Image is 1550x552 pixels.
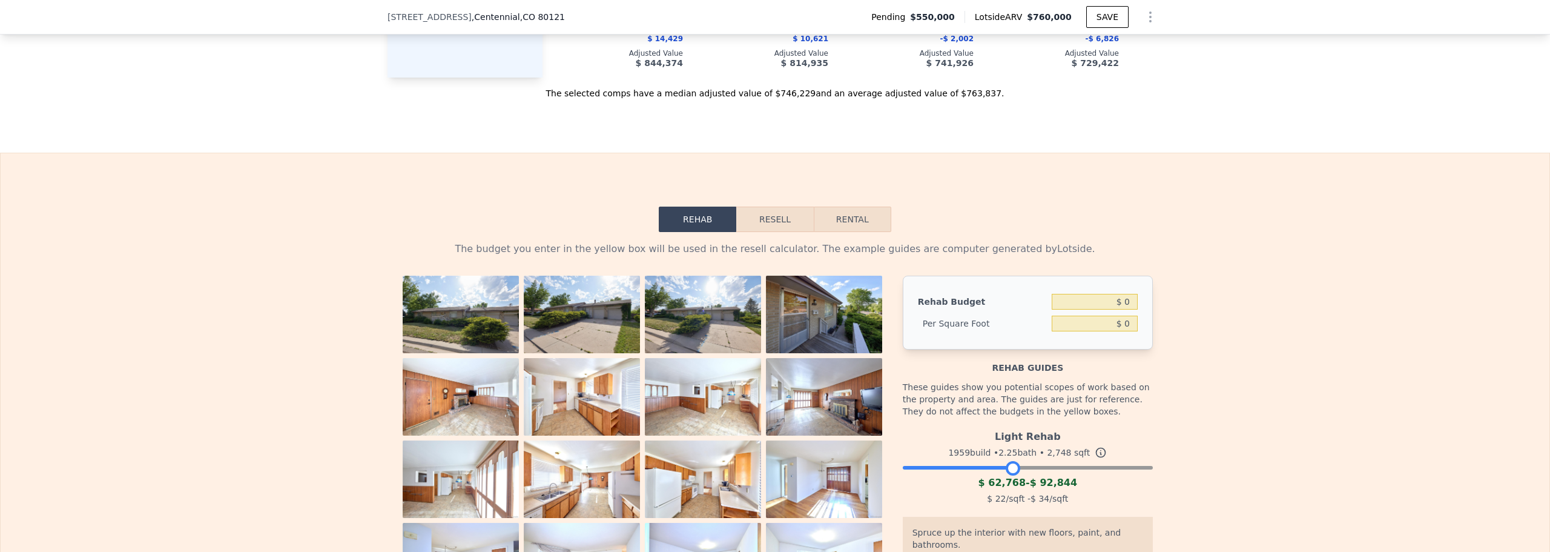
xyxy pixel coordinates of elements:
div: Per Square Foot [918,313,1047,334]
img: Property Photo 4 [766,276,882,353]
div: Light Rehab [903,425,1153,444]
div: Rehab Budget [918,291,1047,313]
img: Property Photo 2 [524,276,640,353]
span: $760,000 [1027,12,1072,22]
div: /sqft - /sqft [903,490,1153,507]
button: Resell [736,207,813,232]
span: $ 844,374 [636,58,683,68]
img: Property Photo 8 [766,358,882,436]
img: Property Photo 10 [524,441,640,518]
span: $ 22 [987,494,1006,504]
span: 2,748 [1047,448,1071,457]
img: Property Photo 9 [403,441,519,518]
span: $ 92,844 [1030,477,1077,488]
img: Property Photo 5 [403,358,519,436]
div: - [903,476,1153,490]
span: Pending [871,11,910,23]
span: $ 14,429 [647,35,683,43]
div: 1959 build • 2.25 bath • sqft [903,444,1153,461]
button: Rehab [659,207,736,232]
span: $ 741,926 [926,58,974,68]
button: Show Options [1138,5,1162,29]
div: These guides show you potential scopes of work based on the property and area. The guides are jus... [903,374,1153,425]
span: $ 34 [1031,494,1049,504]
div: The budget you enter in the yellow box will be used in the resell calculator. The example guides ... [397,242,1153,256]
img: Property Photo 11 [645,441,761,518]
button: Rental [814,207,891,232]
img: Property Photo 1 [403,276,519,353]
div: Adjusted Value [993,48,1119,58]
span: , CO 80121 [520,12,565,22]
button: SAVE [1086,6,1129,28]
span: $550,000 [910,11,955,23]
div: Rehab guides [903,350,1153,374]
div: Adjusted Value [557,48,683,58]
div: The selected comps have a median adjusted value of $746,229 and an average adjusted value of $763... [387,78,1162,99]
div: Adjusted Value [1138,48,1264,58]
img: Property Photo 7 [645,358,761,436]
span: $ 10,621 [793,35,828,43]
span: [STREET_ADDRESS] [387,11,472,23]
span: -$ 6,826 [1086,35,1119,43]
img: Property Photo 12 [766,441,882,518]
span: $ 814,935 [781,58,828,68]
span: $ 729,422 [1072,58,1119,68]
span: Lotside ARV [975,11,1027,23]
img: Property Photo 3 [645,276,761,353]
span: , Centennial [472,11,565,23]
div: Adjusted Value [848,48,974,58]
span: -$ 2,002 [940,35,974,43]
span: $ 62,768 [978,477,1026,488]
img: Property Photo 6 [524,358,640,436]
div: Adjusted Value [702,48,828,58]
